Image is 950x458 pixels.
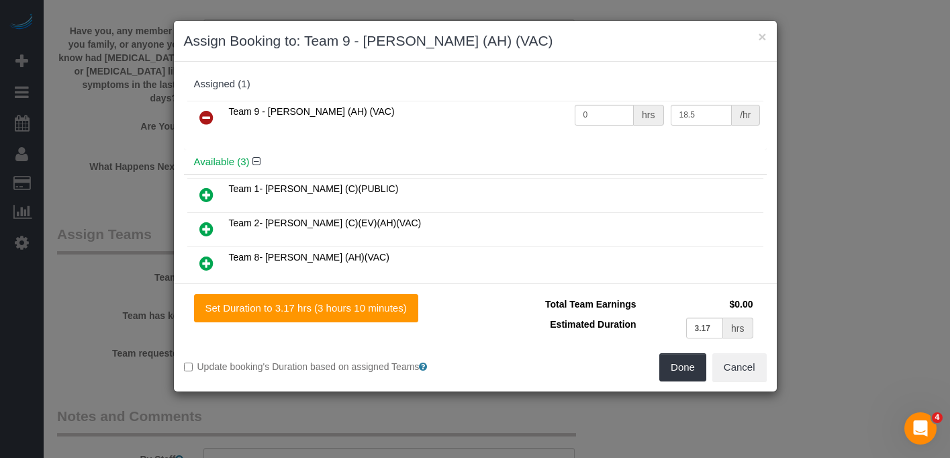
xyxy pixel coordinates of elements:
span: Team 9 - [PERSON_NAME] (AH) (VAC) [229,106,395,117]
span: Team 1- [PERSON_NAME] (C)(PUBLIC) [229,183,399,194]
iframe: Intercom live chat [904,412,937,445]
div: /hr [732,105,759,126]
button: Done [659,353,706,381]
div: hrs [634,105,663,126]
div: Assigned (1) [194,79,757,90]
input: Update booking's Duration based on assigned Teams [184,363,193,371]
span: 4 [932,412,943,423]
span: Team 8- [PERSON_NAME] (AH)(VAC) [229,252,389,263]
td: Total Team Earnings [485,294,640,314]
div: hrs [723,318,753,338]
h4: Available (3) [194,156,757,168]
span: Team 2- [PERSON_NAME] (C)(EV)(AH)(VAC) [229,218,422,228]
button: Set Duration to 3.17 hrs (3 hours 10 minutes) [194,294,418,322]
span: Estimated Duration [550,319,636,330]
button: Cancel [712,353,767,381]
td: $0.00 [640,294,757,314]
button: × [758,30,766,44]
label: Update booking's Duration based on assigned Teams [184,360,465,373]
h3: Assign Booking to: Team 9 - [PERSON_NAME] (AH) (VAC) [184,31,767,51]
